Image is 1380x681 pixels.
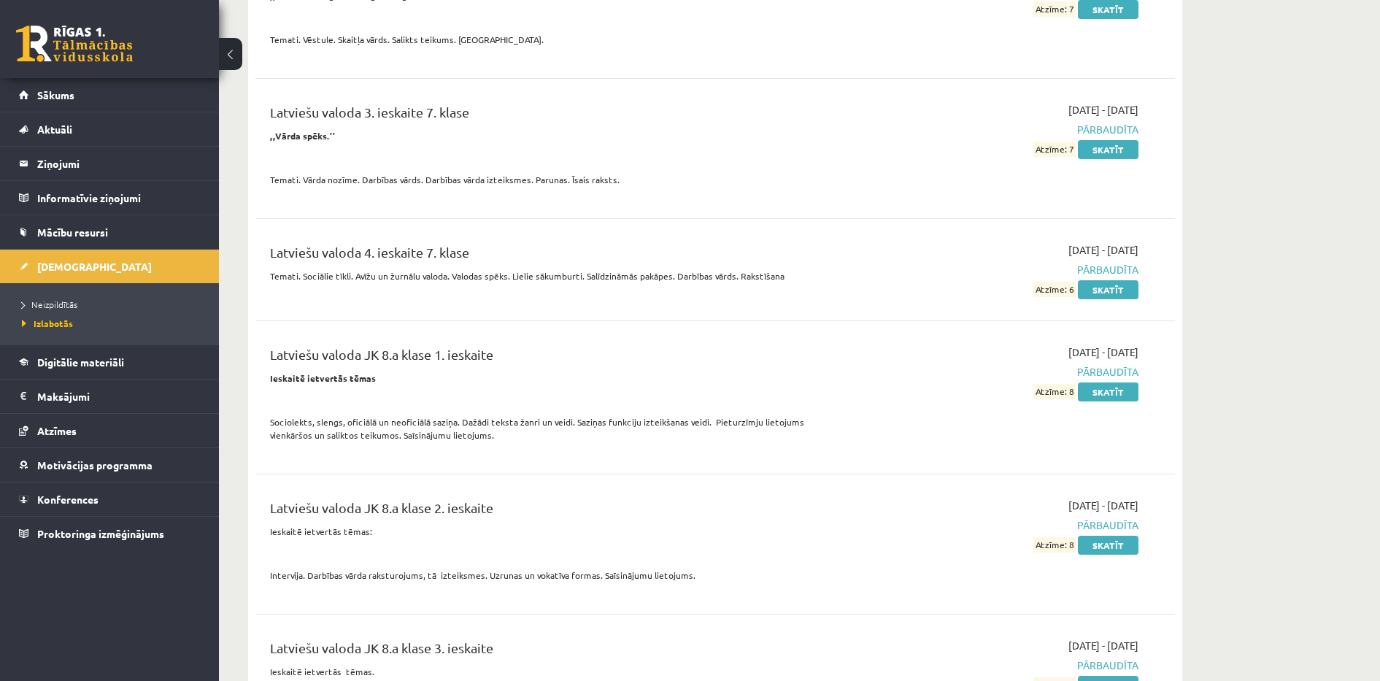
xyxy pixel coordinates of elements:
a: Skatīt [1078,280,1138,299]
a: Motivācijas programma [19,448,201,482]
a: Rīgas 1. Tālmācības vidusskola [16,26,133,62]
span: Aktuāli [37,123,72,136]
p: Temati. Vēstule. Skaitļa vārds. Salikts teikums. [GEOGRAPHIC_DATA]. [270,33,841,46]
legend: Ziņojumi [37,147,201,180]
a: Izlabotās [22,317,204,330]
a: Skatīt [1078,382,1138,401]
span: [DATE] - [DATE] [1068,345,1138,360]
span: [DEMOGRAPHIC_DATA] [37,260,152,273]
div: Latviešu valoda JK 8.a klase 1. ieskaite [270,345,841,372]
strong: ,,Vārda spēks.’’ [270,130,336,142]
strong: Ieskaitē ietvertās tēmas [270,372,376,384]
span: Mācību resursi [37,226,108,239]
a: Maksājumi [19,380,201,413]
span: Konferences [37,493,99,506]
p: Temati. Vārda nozīme. Darbības vārds. Darbības vārda izteiksmes. Parunas. Īsais raksts. [270,173,841,186]
a: [DEMOGRAPHIC_DATA] [19,250,201,283]
span: [DATE] - [DATE] [1068,102,1138,118]
span: Atzīme: 7 [1033,142,1076,157]
span: Motivācijas programma [37,458,153,472]
span: Atzīme: 8 [1033,384,1076,399]
span: [DATE] - [DATE] [1068,498,1138,513]
legend: Maksājumi [37,380,201,413]
div: Latviešu valoda 3. ieskaite 7. klase [270,102,841,129]
span: Pārbaudīta [863,518,1138,533]
a: Aktuāli [19,112,201,146]
p: Temati. Sociālie tīkli. Avīžu un žurnālu valoda. Valodas spēks. Lielie sākumburti. Salīdzināmās p... [270,269,841,282]
a: Proktoringa izmēģinājums [19,517,201,550]
p: Sociolekts, slengs, oficiālā un neoficiālā saziņa. Dažādi teksta žanri un veidi. Saziņas funkciju... [270,415,841,442]
span: Pārbaudīta [863,658,1138,673]
span: Atzīme: 8 [1033,537,1076,553]
span: Izlabotās [22,318,73,329]
span: Atzīme: 6 [1033,282,1076,297]
span: Atzīmes [37,424,77,437]
span: Proktoringa izmēģinājums [37,527,164,540]
span: Digitālie materiāli [37,355,124,369]
a: Skatīt [1078,536,1138,555]
a: Informatīvie ziņojumi [19,181,201,215]
a: Digitālie materiāli [19,345,201,379]
a: Sākums [19,78,201,112]
span: Atzīme: 7 [1033,1,1076,17]
span: Sākums [37,88,74,101]
a: Ziņojumi [19,147,201,180]
p: Intervija. Darbības vārda raksturojums, tā izteiksmes. Uzrunas un vokatīva formas. Saīsinājumu li... [270,569,841,582]
a: Skatīt [1078,140,1138,159]
a: Neizpildītās [22,298,204,311]
span: Pārbaudīta [863,364,1138,380]
a: Atzīmes [19,414,201,447]
a: Mācību resursi [19,215,201,249]
a: Konferences [19,482,201,516]
span: Neizpildītās [22,299,77,310]
span: [DATE] - [DATE] [1068,242,1138,258]
legend: Informatīvie ziņojumi [37,181,201,215]
p: Ieskaitē ietvertās tēmas: [270,525,841,538]
div: Latviešu valoda JK 8.a klase 3. ieskaite [270,638,841,665]
span: Pārbaudīta [863,122,1138,137]
span: [DATE] - [DATE] [1068,638,1138,653]
div: Latviešu valoda JK 8.a klase 2. ieskaite [270,498,841,525]
span: Pārbaudīta [863,262,1138,277]
p: Ieskaitē ietvertās tēmas. [270,665,841,678]
div: Latviešu valoda 4. ieskaite 7. klase [270,242,841,269]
